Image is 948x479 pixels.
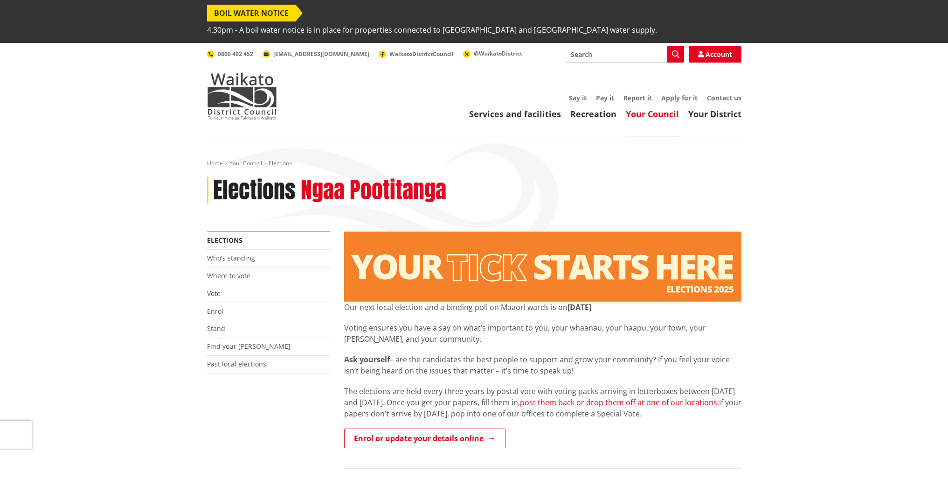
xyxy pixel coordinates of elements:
[689,46,741,63] a: Account
[344,232,741,302] img: Elections - Website banner
[707,93,741,102] a: Contact us
[469,108,561,120] a: Services and facilities
[207,160,741,168] nav: breadcrumb
[661,93,698,102] a: Apply for it
[344,322,741,345] p: Voting ensures you have a say on what’s important to you, your whaanau, your haapu, your town, yo...
[389,50,454,58] span: WaikatoDistrictCouncil
[688,108,741,120] a: Your District
[569,93,587,102] a: Say it
[344,386,741,419] p: The elections are held every three years by postal vote with voting packs arriving in letterboxes...
[218,50,253,58] span: 0800 492 452
[567,302,591,312] strong: [DATE]
[207,289,221,298] a: Vote
[263,50,369,58] a: [EMAIL_ADDRESS][DOMAIN_NAME]
[207,254,255,262] a: Who's standing
[596,93,614,102] a: Pay it
[344,354,390,365] strong: Ask yourself
[207,159,223,167] a: Home
[301,177,446,204] h2: Ngaa Pootitanga
[344,429,505,448] a: Enrol or update your details online
[474,49,522,57] span: @WaikatoDistrict
[344,354,741,376] p: – are the candidates the best people to support and grow your community? If you feel your voice i...
[207,73,277,120] img: Waikato District Council - Te Kaunihera aa Takiwaa o Waikato
[207,21,657,38] span: 4.30pm - A boil water notice is in place for properties connected to [GEOGRAPHIC_DATA] and [GEOGR...
[213,177,296,204] h1: Elections
[379,50,454,58] a: WaikatoDistrictCouncil
[207,236,242,245] a: Elections
[207,5,296,21] span: BOIL WATER NOTICE
[207,307,223,316] a: Enrol
[273,50,369,58] span: [EMAIL_ADDRESS][DOMAIN_NAME]
[207,271,250,280] a: Where to vote
[565,46,684,63] input: Search input
[463,49,522,57] a: @WaikatoDistrict
[344,302,741,313] p: Our next local election and a binding poll on Maaori wards is on
[623,93,652,102] a: Report it
[570,108,616,120] a: Recreation
[207,342,291,351] a: Find your [PERSON_NAME]
[207,359,266,368] a: Past local elections
[626,108,679,120] a: Your Council
[207,50,253,58] a: 0800 492 452
[207,324,225,333] a: Stand
[229,159,262,167] a: Your Council
[269,159,292,167] span: Elections
[520,397,719,408] a: post them back or drop them off at one of our locations.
